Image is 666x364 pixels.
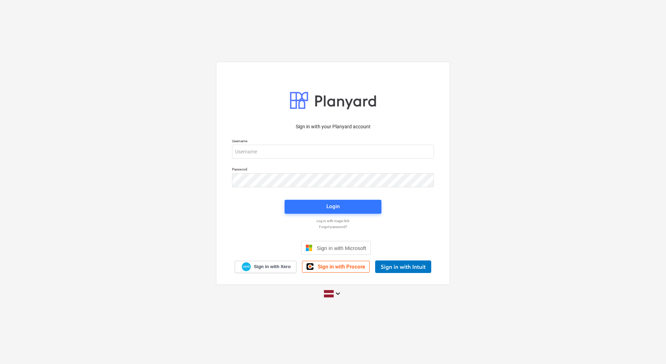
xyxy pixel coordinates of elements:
p: Password [232,167,434,173]
p: Sign in with your Planyard account [232,123,434,130]
p: Username [232,139,434,145]
button: Login [285,200,381,214]
span: Sign in with Procore [318,264,365,270]
i: keyboard_arrow_down [334,289,342,298]
img: Microsoft logo [305,244,312,251]
a: Forgot password? [229,225,437,229]
a: Log in with magic link [229,219,437,223]
div: Login [326,202,340,211]
img: Xero logo [242,262,251,272]
span: Sign in with Xero [254,264,291,270]
a: Sign in with Xero [235,261,297,273]
span: Sign in with Microsoft [317,245,366,251]
a: Sign in with Procore [302,261,370,273]
input: Username [232,145,434,159]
